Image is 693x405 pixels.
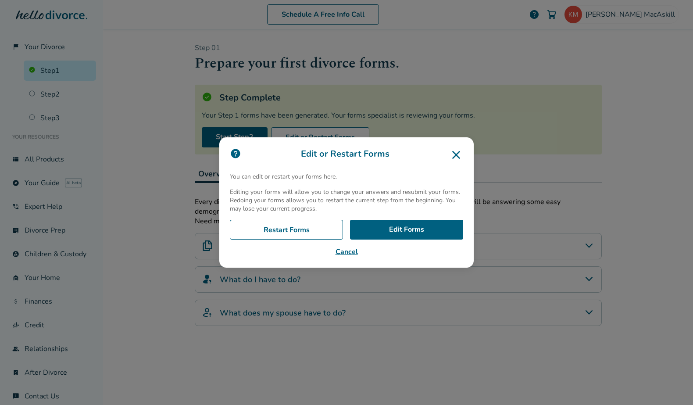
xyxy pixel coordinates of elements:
[230,188,463,213] p: Editing your forms will allow you to change your answers and resubmit your forms. Redoing your fo...
[230,247,463,257] button: Cancel
[230,148,241,159] img: icon
[230,220,343,240] a: Restart Forms
[230,172,463,181] p: You can edit or restart your forms here.
[649,363,693,405] iframe: Chat Widget
[350,220,463,240] a: Edit Forms
[230,148,463,162] h3: Edit or Restart Forms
